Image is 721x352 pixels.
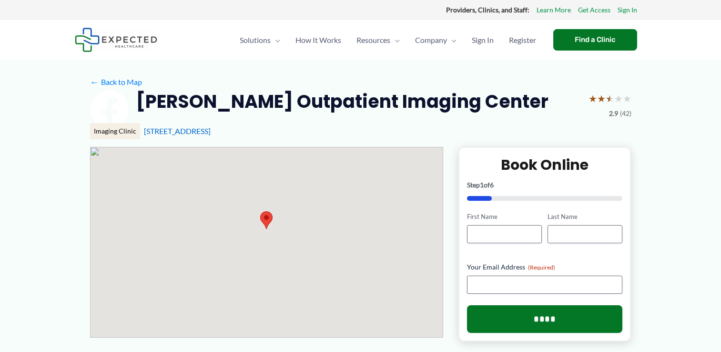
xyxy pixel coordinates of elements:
[472,23,494,57] span: Sign In
[553,29,637,51] a: Find a Clinic
[589,90,597,107] span: ★
[446,6,529,14] strong: Providers, Clinics, and Staff:
[288,23,349,57] a: How It Works
[271,23,280,57] span: Menu Toggle
[232,23,544,57] nav: Primary Site Navigation
[528,264,555,271] span: (Required)
[609,107,618,120] span: 2.9
[295,23,341,57] span: How It Works
[415,23,447,57] span: Company
[136,90,548,113] h2: [PERSON_NAME] Outpatient Imaging Center
[620,107,631,120] span: (42)
[464,23,501,57] a: Sign In
[467,262,623,272] label: Your Email Address
[467,212,542,221] label: First Name
[390,23,400,57] span: Menu Toggle
[597,90,606,107] span: ★
[537,4,571,16] a: Learn More
[614,90,623,107] span: ★
[90,77,99,86] span: ←
[356,23,390,57] span: Resources
[618,4,637,16] a: Sign In
[144,126,211,135] a: [STREET_ADDRESS]
[501,23,544,57] a: Register
[606,90,614,107] span: ★
[349,23,407,57] a: ResourcesMenu Toggle
[240,23,271,57] span: Solutions
[578,4,610,16] a: Get Access
[480,181,484,189] span: 1
[90,123,140,139] div: Imaging Clinic
[75,28,157,52] img: Expected Healthcare Logo - side, dark font, small
[623,90,631,107] span: ★
[467,155,623,174] h2: Book Online
[90,75,142,89] a: ←Back to Map
[467,182,623,188] p: Step of
[447,23,457,57] span: Menu Toggle
[509,23,536,57] span: Register
[232,23,288,57] a: SolutionsMenu Toggle
[490,181,494,189] span: 6
[407,23,464,57] a: CompanyMenu Toggle
[548,212,622,221] label: Last Name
